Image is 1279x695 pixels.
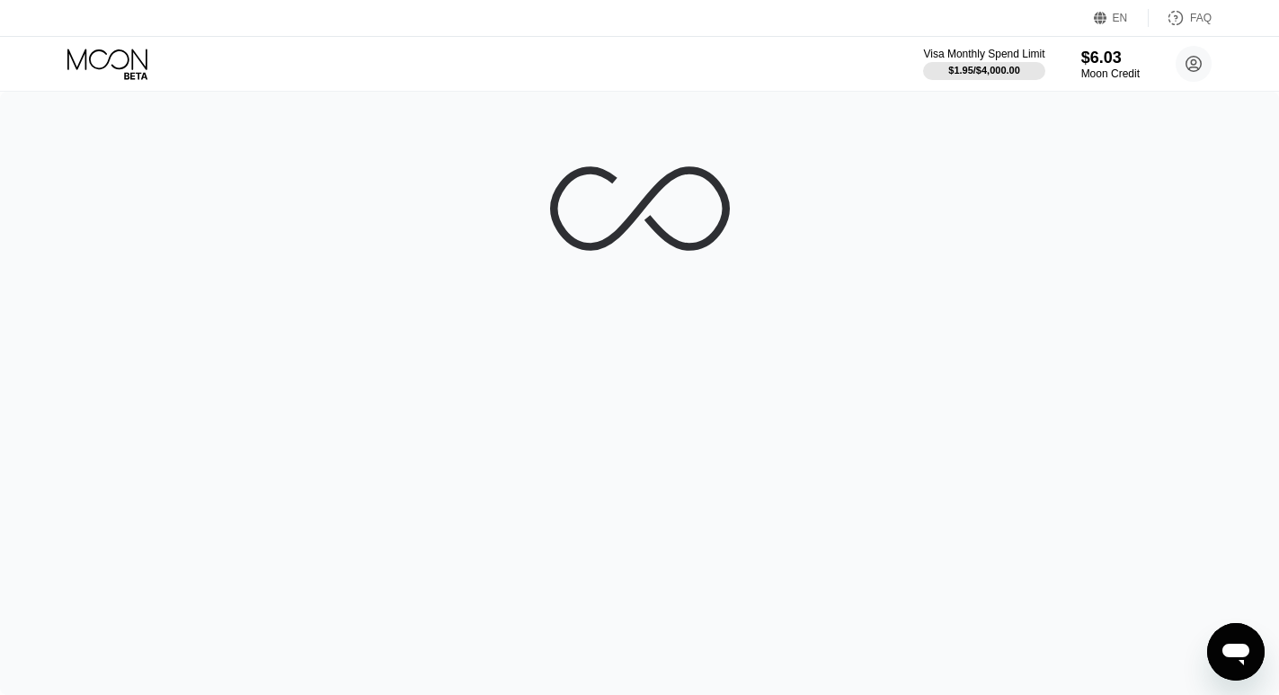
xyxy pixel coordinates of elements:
[948,65,1020,76] div: $1.95 / $4,000.00
[923,48,1044,60] div: Visa Monthly Spend Limit
[923,48,1044,80] div: Visa Monthly Spend Limit$1.95/$4,000.00
[1190,12,1212,24] div: FAQ
[1207,623,1265,681] iframe: Nút để khởi chạy cửa sổ nhắn tin
[1081,49,1140,80] div: $6.03Moon Credit
[1081,67,1140,80] div: Moon Credit
[1149,9,1212,27] div: FAQ
[1081,49,1140,67] div: $6.03
[1113,12,1128,24] div: EN
[1094,9,1149,27] div: EN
